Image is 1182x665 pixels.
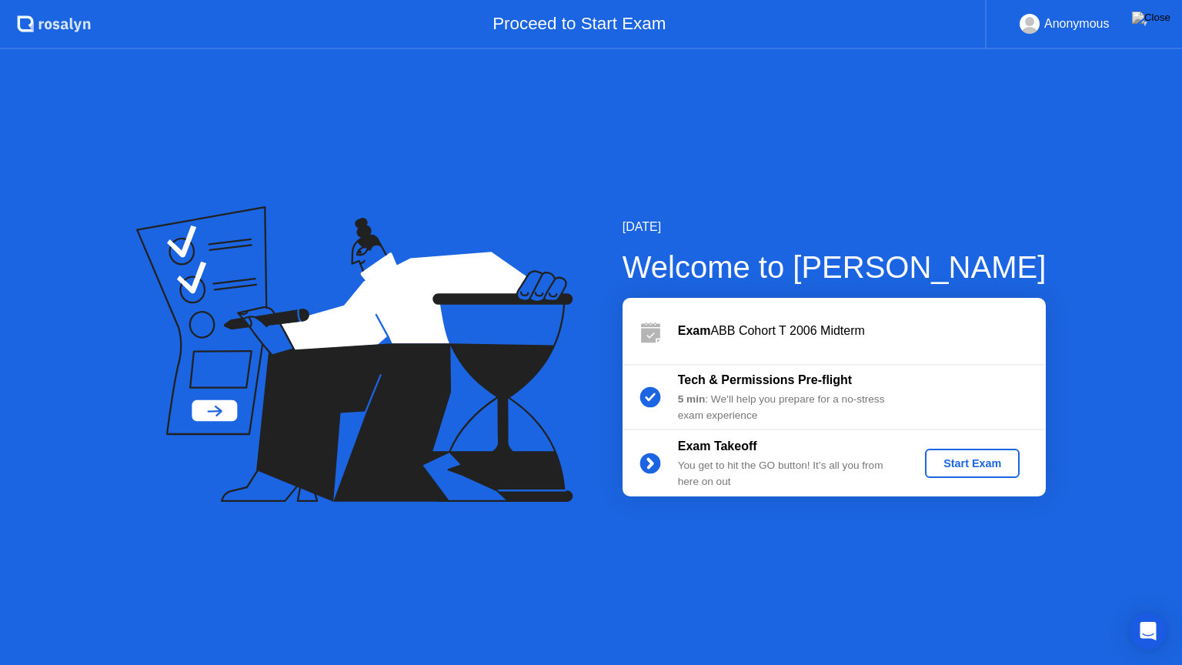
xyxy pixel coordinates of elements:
div: ABB Cohort T 2006 Midterm [678,322,1046,340]
div: Welcome to [PERSON_NAME] [623,244,1047,290]
button: Start Exam [925,449,1020,478]
b: 5 min [678,393,706,405]
div: [DATE] [623,218,1047,236]
b: Exam Takeoff [678,439,757,453]
div: Anonymous [1044,14,1110,34]
div: Start Exam [931,457,1013,470]
div: : We’ll help you prepare for a no-stress exam experience [678,392,900,423]
img: Close [1132,12,1170,24]
div: You get to hit the GO button! It’s all you from here on out [678,458,900,490]
b: Exam [678,324,711,337]
b: Tech & Permissions Pre-flight [678,373,852,386]
div: Open Intercom Messenger [1130,613,1167,650]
